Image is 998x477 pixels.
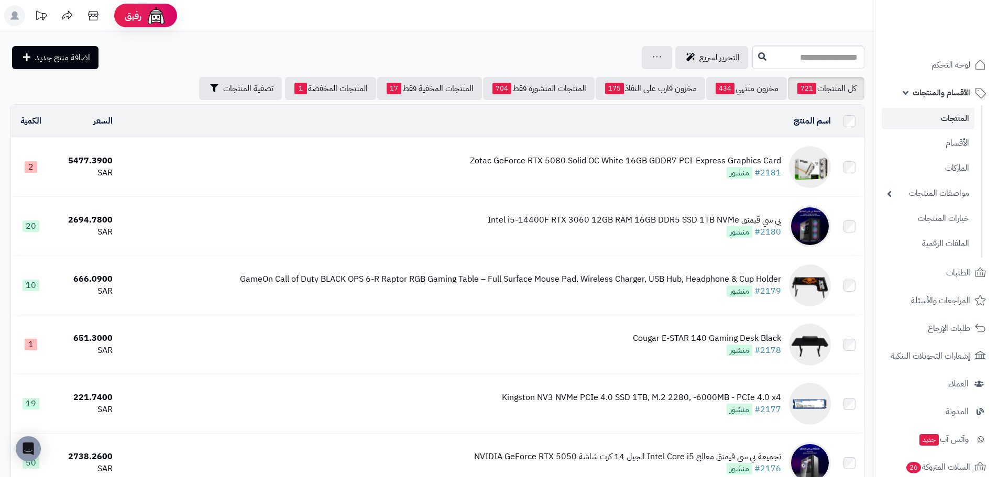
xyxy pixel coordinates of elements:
span: 2 [25,161,37,173]
a: اسم المنتج [794,115,831,127]
a: #2180 [754,226,781,238]
a: #2178 [754,344,781,357]
span: 1 [25,339,37,350]
span: 721 [797,83,816,94]
a: السعر [93,115,113,127]
div: Cougar E-STAR 140 Gaming Desk Black [633,332,781,345]
span: 1 [294,83,307,94]
a: مخزون قارب على النفاذ175 [596,77,705,100]
span: 50 [23,457,39,469]
div: SAR [56,345,113,357]
div: GameOn Call of Duty BLACK OPS 6-R Raptor RGB Gaming Table – Full Surface Mouse Pad, Wireless Char... [240,273,781,285]
a: كل المنتجات721 [788,77,864,100]
a: #2181 [754,167,781,179]
a: اضافة منتج جديد [12,46,98,69]
img: Kingston NV3 NVMe PCIe 4.0 SSD 1TB, M.2 2280, -6000MB - PCIe 4.0 x4 [789,383,831,425]
img: GameOn Call of Duty BLACK OPS 6-R Raptor RGB Gaming Table – Full Surface Mouse Pad, Wireless Char... [789,264,831,306]
div: 2694.7800 [56,214,113,226]
span: طلبات الإرجاع [928,321,970,336]
div: تجميعة بي سي قيمنق معالج Intel Core i5 الجيل 14 كرت شاشة NVIDIA GeForce RTX 5050 [474,451,781,463]
a: لوحة التحكم [882,52,992,77]
a: المنتجات المنشورة فقط704 [483,77,595,100]
div: Zotac GeForce RTX 5080 Solid OC White 16GB GDDR7 PCI-Express Graphics Card [470,155,781,167]
div: 666.0900 [56,273,113,285]
a: #2177 [754,403,781,416]
img: بي سي قيمنق Intel i5-14400F RTX 3060 12GB RAM 16GB DDR5 SSD 1TB NVMe [789,205,831,247]
div: 2738.2600 [56,451,113,463]
span: وآتس آب [918,432,969,447]
a: المنتجات [882,108,974,129]
span: منشور [727,404,752,415]
a: العملاء [882,371,992,396]
a: التحرير لسريع [675,46,748,69]
a: الملفات الرقمية [882,232,974,255]
a: خيارات المنتجات [882,207,974,230]
a: الأقسام [882,132,974,154]
span: 704 [492,83,511,94]
span: العملاء [948,376,969,391]
span: المراجعات والأسئلة [911,293,970,308]
span: 10 [23,280,39,291]
div: بي سي قيمنق Intel i5-14400F RTX 3060 12GB RAM 16GB DDR5 SSD 1TB NVMe [488,214,781,226]
button: تصفية المنتجات [199,77,282,100]
span: السلات المتروكة [905,460,970,474]
a: الطلبات [882,260,992,285]
div: SAR [56,285,113,297]
a: #2179 [754,285,781,297]
span: 175 [605,83,624,94]
a: الماركات [882,157,974,180]
a: مواصفات المنتجات [882,182,974,205]
span: المدونة [946,404,969,419]
a: المنتجات المخفضة1 [285,77,376,100]
a: إشعارات التحويلات البنكية [882,343,992,369]
img: ai-face.png [146,5,167,26]
a: المدونة [882,399,992,424]
a: طلبات الإرجاع [882,316,992,341]
a: وآتس آبجديد [882,427,992,452]
span: الطلبات [946,265,970,280]
span: 26 [906,462,921,473]
span: 20 [23,220,39,232]
span: منشور [727,226,752,238]
span: منشور [727,345,752,356]
span: منشور [727,463,752,474]
span: التحرير لسريع [699,51,740,64]
span: منشور [727,167,752,179]
a: المراجعات والأسئلة [882,288,992,313]
div: SAR [56,167,113,179]
div: Open Intercom Messenger [16,436,41,461]
div: SAR [56,404,113,416]
div: 651.3000 [56,332,113,345]
span: 17 [387,83,401,94]
span: اضافة منتج جديد [35,51,90,64]
a: مخزون منتهي434 [706,77,787,100]
a: #2176 [754,462,781,475]
span: 19 [23,398,39,409]
div: SAR [56,226,113,238]
span: لوحة التحكم [931,58,970,72]
div: 221.7400 [56,392,113,404]
div: Kingston NV3 NVMe PCIe 4.0 SSD 1TB, M.2 2280, -6000MB - PCIe 4.0 x4 [502,392,781,404]
img: logo-2.png [927,29,988,51]
span: منشور [727,285,752,297]
span: تصفية المنتجات [223,82,273,95]
img: Cougar E-STAR 140 Gaming Desk Black [789,324,831,365]
img: Zotac GeForce RTX 5080 Solid OC White 16GB GDDR7 PCI-Express Graphics Card [789,146,831,188]
span: 434 [716,83,734,94]
span: رفيق [125,9,141,22]
div: 5477.3900 [56,155,113,167]
span: جديد [919,434,939,446]
span: الأقسام والمنتجات [913,85,970,100]
span: إشعارات التحويلات البنكية [891,349,970,363]
a: المنتجات المخفية فقط17 [377,77,482,100]
a: تحديثات المنصة [28,5,54,29]
div: SAR [56,463,113,475]
a: الكمية [20,115,41,127]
